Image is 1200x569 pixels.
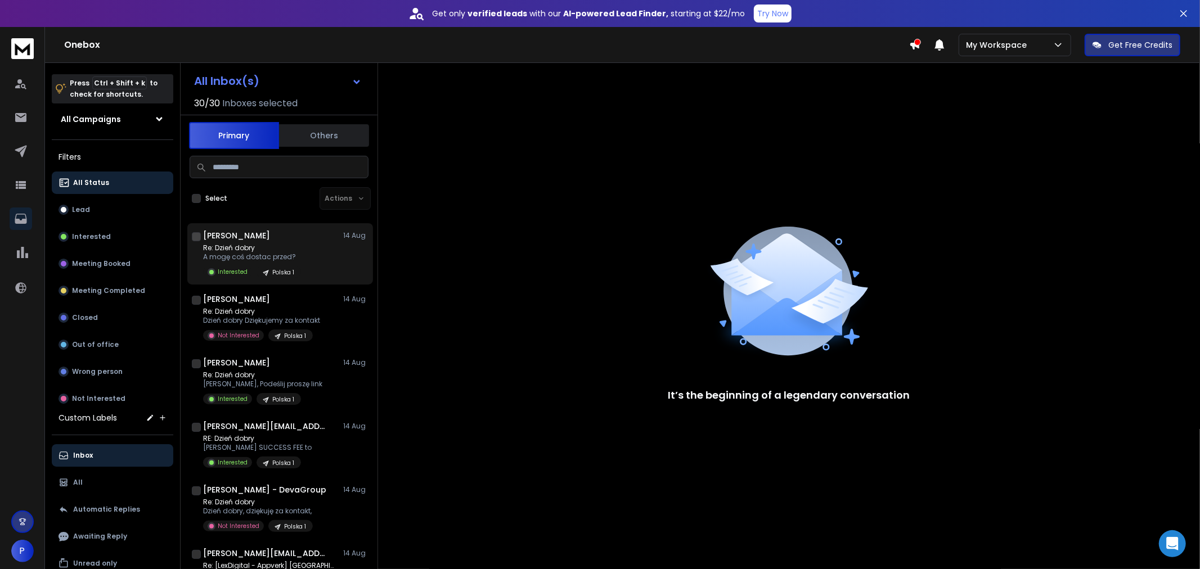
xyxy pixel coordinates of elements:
p: A mogę coś dostac przed? [203,252,301,261]
p: Interested [218,395,248,403]
strong: verified leads [468,8,527,19]
button: All Inbox(s) [185,70,371,92]
p: 14 Aug [343,549,368,558]
div: Open Intercom Messenger [1159,530,1186,557]
p: Out of office [72,340,119,349]
h1: [PERSON_NAME][EMAIL_ADDRESS][DOMAIN_NAME] [203,548,327,559]
p: Lead [72,205,90,214]
button: Out of office [52,333,173,356]
p: Press to check for shortcuts. [70,78,158,100]
p: Meeting Completed [72,286,145,295]
button: P [11,540,34,562]
button: All Campaigns [52,108,173,130]
button: Try Now [754,4,792,22]
img: logo [11,38,34,59]
button: Interested [52,225,173,248]
p: All Status [73,178,109,187]
p: Awaiting Reply [73,532,127,541]
button: Closed [52,306,173,329]
p: 14 Aug [343,231,368,240]
button: Not Interested [52,387,173,410]
button: Primary [189,122,279,149]
span: Ctrl + Shift + k [92,76,147,89]
p: 14 Aug [343,485,368,494]
p: [PERSON_NAME], Podeślij proszę link [203,380,322,389]
p: Re: Dzień dobry [203,243,301,252]
p: Re: Dzień dobry [203,371,322,380]
p: Wrong person [72,367,123,376]
button: Meeting Completed [52,279,173,302]
button: All Status [52,171,173,194]
p: 14 Aug [343,358,368,367]
button: Lead [52,198,173,221]
p: Interested [218,268,248,276]
p: Automatic Replies [73,505,140,514]
p: Meeting Booked [72,259,131,268]
p: Dzień dobry Dziękujemy za kontakt [203,316,320,325]
h3: Inboxes selected [222,97,298,110]
p: Re: Dzień dobry [203,307,320,316]
p: Polska 1 [272,459,294,467]
p: It’s the beginning of a legendary conversation [668,387,910,403]
p: My Workspace [966,39,1031,51]
h3: Filters [52,149,173,165]
p: Get Free Credits [1108,39,1172,51]
p: Inbox [73,451,93,460]
button: Others [279,123,369,148]
p: Not Interested [218,522,259,530]
p: Dzień dobry, dziękuję za kontakt, [203,507,313,516]
p: Get only with our starting at $22/mo [432,8,745,19]
p: Interested [218,458,248,467]
h3: Custom Labels [59,412,117,423]
button: Inbox [52,444,173,467]
p: Unread only [73,559,117,568]
p: Closed [72,313,98,322]
p: 14 Aug [343,422,368,431]
h1: All Campaigns [61,114,121,125]
h1: Onebox [64,38,909,52]
p: [PERSON_NAME] SUCCESS FEE to [203,443,312,452]
strong: AI-powered Lead Finder, [563,8,668,19]
h1: [PERSON_NAME] [203,293,270,305]
h1: [PERSON_NAME] [203,230,270,241]
p: 14 Aug [343,295,368,304]
button: Automatic Replies [52,498,173,521]
label: Select [205,194,227,203]
h1: [PERSON_NAME][EMAIL_ADDRESS][DOMAIN_NAME] [203,421,327,432]
p: Polska 1 [284,332,306,340]
p: Interested [72,232,111,241]
h1: [PERSON_NAME] [203,357,270,368]
p: Not Interested [218,331,259,340]
p: Polska 1 [272,395,294,404]
button: Get Free Credits [1085,34,1180,56]
button: Meeting Booked [52,252,173,275]
p: Try Now [757,8,788,19]
p: Polska 1 [272,268,294,277]
button: Awaiting Reply [52,525,173,548]
p: Not Interested [72,394,125,403]
button: All [52,471,173,494]
h1: All Inbox(s) [194,75,259,87]
p: Polska 1 [284,522,306,531]
p: All [73,478,83,487]
button: Wrong person [52,360,173,383]
p: Re: Dzień dobry [203,498,313,507]
span: 30 / 30 [194,97,220,110]
h1: [PERSON_NAME] - DevaGroup [203,484,326,495]
p: RE: Dzień dobry [203,434,312,443]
